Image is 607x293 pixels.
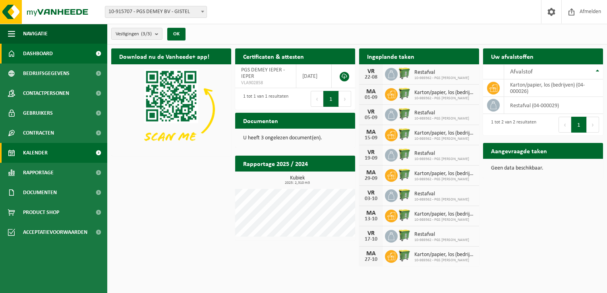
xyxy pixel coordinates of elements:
img: WB-0770-HPE-GN-50 [398,168,411,181]
span: Restafval [414,69,469,76]
button: Next [587,117,599,133]
h3: Kubiek [239,175,355,185]
img: WB-0770-HPE-GN-50 [398,67,411,80]
div: 29-09 [363,176,379,181]
div: VR [363,230,379,237]
img: WB-0770-HPE-GN-50 [398,127,411,141]
span: 10-989362 - PGS [PERSON_NAME] [414,218,475,222]
div: MA [363,129,379,135]
h2: Documenten [235,113,286,128]
span: Dashboard [23,44,53,64]
span: Rapportage [23,163,54,183]
span: Kalender [23,143,48,163]
img: WB-0770-HPE-GN-50 [398,229,411,242]
span: 2025: 2,310 m3 [239,181,355,185]
div: MA [363,89,379,95]
div: 1 tot 2 van 2 resultaten [487,116,536,133]
div: 17-10 [363,237,379,242]
td: karton/papier, los (bedrijven) (04-000026) [504,79,603,97]
div: VR [363,190,379,196]
span: 10-989362 - PGS [PERSON_NAME] [414,238,469,243]
div: 15-09 [363,135,379,141]
span: Restafval [414,110,469,116]
span: Restafval [414,231,469,238]
h2: Ingeplande taken [359,48,422,64]
span: PGS DEMEY IEPER - IEPER [241,67,285,79]
span: Karton/papier, los (bedrijven) [414,171,475,177]
h2: Certificaten & attesten [235,48,312,64]
span: Vestigingen [116,28,152,40]
div: 05-09 [363,115,379,121]
img: WB-0770-HPE-GN-50 [398,107,411,121]
img: Download de VHEPlus App [111,64,231,154]
img: WB-0770-HPE-GN-50 [398,249,411,262]
span: Karton/papier, los (bedrijven) [414,90,475,96]
div: 27-10 [363,257,379,262]
span: 10-989362 - PGS [PERSON_NAME] [414,157,469,162]
span: Acceptatievoorwaarden [23,222,87,242]
div: VR [363,149,379,156]
h2: Uw afvalstoffen [483,48,541,64]
span: Documenten [23,183,57,202]
img: WB-0770-HPE-GN-50 [398,208,411,222]
span: Contracten [23,123,54,143]
div: MA [363,210,379,216]
td: restafval (04-000029) [504,97,603,114]
button: Previous [311,91,323,107]
span: Restafval [414,150,469,157]
button: OK [167,28,186,40]
span: 10-989362 - PGS [PERSON_NAME] [414,76,469,81]
span: Navigatie [23,24,48,44]
span: VLA902858 [241,80,290,86]
div: 03-10 [363,196,379,202]
h2: Aangevraagde taken [483,143,555,158]
span: Karton/papier, los (bedrijven) [414,130,475,137]
span: Gebruikers [23,103,53,123]
span: 10-989362 - PGS [PERSON_NAME] [414,137,475,141]
a: Bekijk rapportage [296,171,354,187]
span: 10-989362 - PGS [PERSON_NAME] [414,197,469,202]
span: 10-989362 - PGS [PERSON_NAME] [414,177,475,182]
h2: Rapportage 2025 / 2024 [235,156,316,171]
p: Geen data beschikbaar. [491,166,595,171]
button: Vestigingen(3/3) [111,28,162,40]
span: Afvalstof [510,69,533,75]
span: 10-915707 - PGS DEMEY BV - GISTEL [105,6,207,17]
button: 1 [323,91,339,107]
span: Contactpersonen [23,83,69,103]
img: WB-0770-HPE-GN-50 [398,148,411,161]
span: Karton/papier, los (bedrijven) [414,252,475,258]
div: VR [363,109,379,115]
div: 19-09 [363,156,379,161]
span: Bedrijfsgegevens [23,64,70,83]
div: 1 tot 1 van 1 resultaten [239,90,288,108]
div: MA [363,170,379,176]
button: 1 [571,117,587,133]
td: [DATE] [296,64,332,88]
button: Next [339,91,351,107]
div: 01-09 [363,95,379,100]
span: Restafval [414,191,469,197]
img: WB-0770-HPE-GN-50 [398,188,411,202]
span: Product Shop [23,202,59,222]
p: U heeft 3 ongelezen document(en). [243,135,347,141]
span: 10-989362 - PGS [PERSON_NAME] [414,116,469,121]
span: Karton/papier, los (bedrijven) [414,211,475,218]
div: VR [363,68,379,75]
div: 22-08 [363,75,379,80]
span: 10-989362 - PGS [PERSON_NAME] [414,258,475,263]
div: MA [363,251,379,257]
button: Previous [559,117,571,133]
img: WB-0770-HPE-GN-50 [398,87,411,100]
h2: Download nu de Vanheede+ app! [111,48,217,64]
span: 10-915707 - PGS DEMEY BV - GISTEL [105,6,207,18]
span: 10-989362 - PGS [PERSON_NAME] [414,96,475,101]
count: (3/3) [141,31,152,37]
div: 13-10 [363,216,379,222]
